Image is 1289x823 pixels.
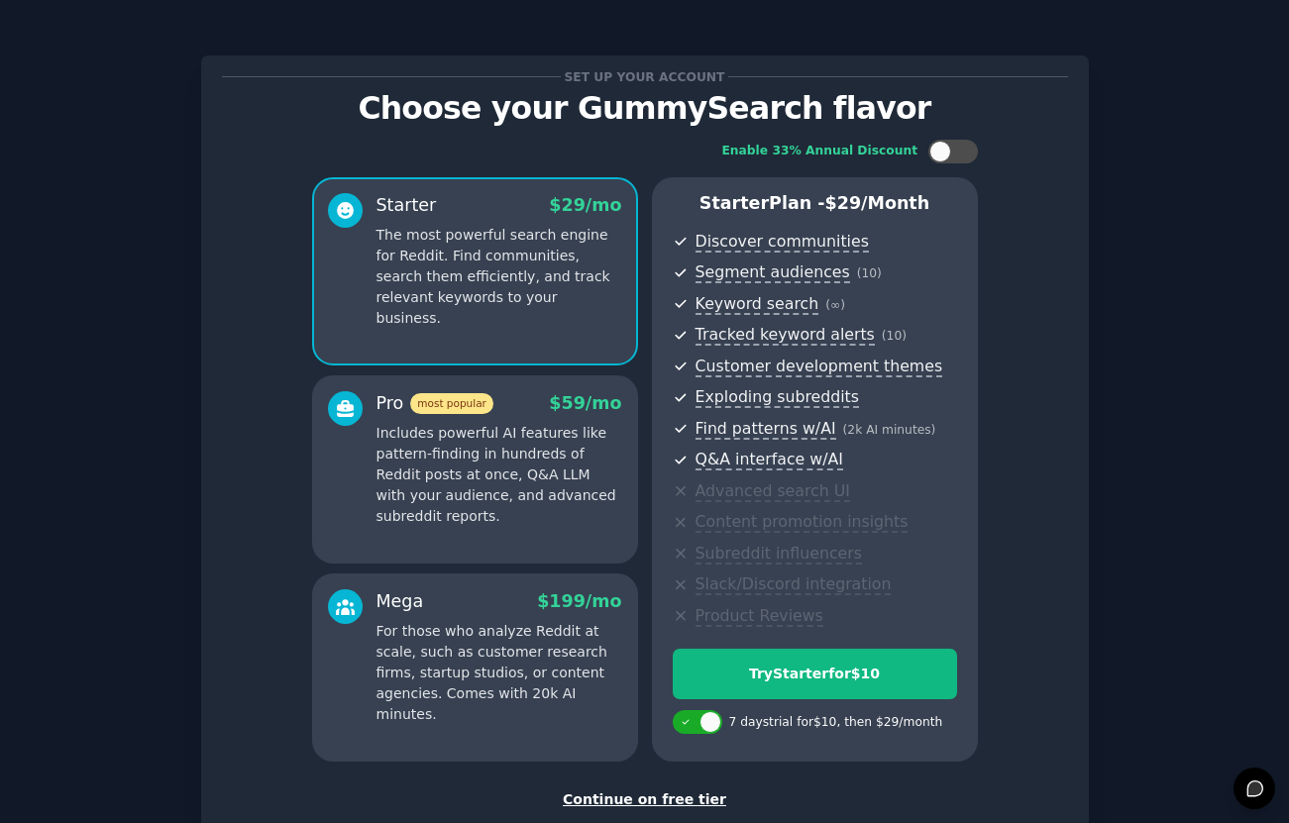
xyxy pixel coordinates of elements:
span: Find patterns w/AI [696,419,836,440]
span: Set up your account [561,66,728,87]
span: Subreddit influencers [696,544,862,565]
span: Slack/Discord integration [696,574,892,595]
div: Enable 33% Annual Discount [722,143,918,160]
span: $ 59 /mo [549,393,621,413]
span: Discover communities [696,232,869,253]
div: 7 days trial for $10 , then $ 29 /month [729,714,943,732]
div: Try Starter for $10 [674,664,956,684]
button: TryStarterfor$10 [673,649,957,699]
span: Keyword search [696,294,819,315]
span: Content promotion insights [696,512,909,533]
p: Choose your GummySearch flavor [222,91,1068,126]
p: The most powerful search engine for Reddit. Find communities, search them efficiently, and track ... [376,225,622,329]
span: $ 29 /month [825,193,930,213]
span: ( 2k AI minutes ) [843,423,936,437]
div: Continue on free tier [222,789,1068,810]
div: Pro [376,391,493,416]
p: For those who analyze Reddit at scale, such as customer research firms, startup studios, or conte... [376,621,622,725]
p: Includes powerful AI features like pattern-finding in hundreds of Reddit posts at once, Q&A LLM w... [376,423,622,527]
span: ( 10 ) [882,329,907,343]
div: Mega [376,589,424,614]
p: Starter Plan - [673,191,957,216]
div: Starter [376,193,437,218]
span: Tracked keyword alerts [696,325,875,346]
span: Product Reviews [696,606,823,627]
span: most popular [410,393,493,414]
span: Q&A interface w/AI [696,450,843,470]
span: ( 10 ) [857,266,882,280]
span: Advanced search UI [696,481,850,502]
span: ( ∞ ) [825,298,845,312]
span: $ 29 /mo [549,195,621,215]
span: $ 199 /mo [537,591,621,611]
span: Customer development themes [696,357,943,377]
span: Exploding subreddits [696,387,859,408]
span: Segment audiences [696,262,850,283]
